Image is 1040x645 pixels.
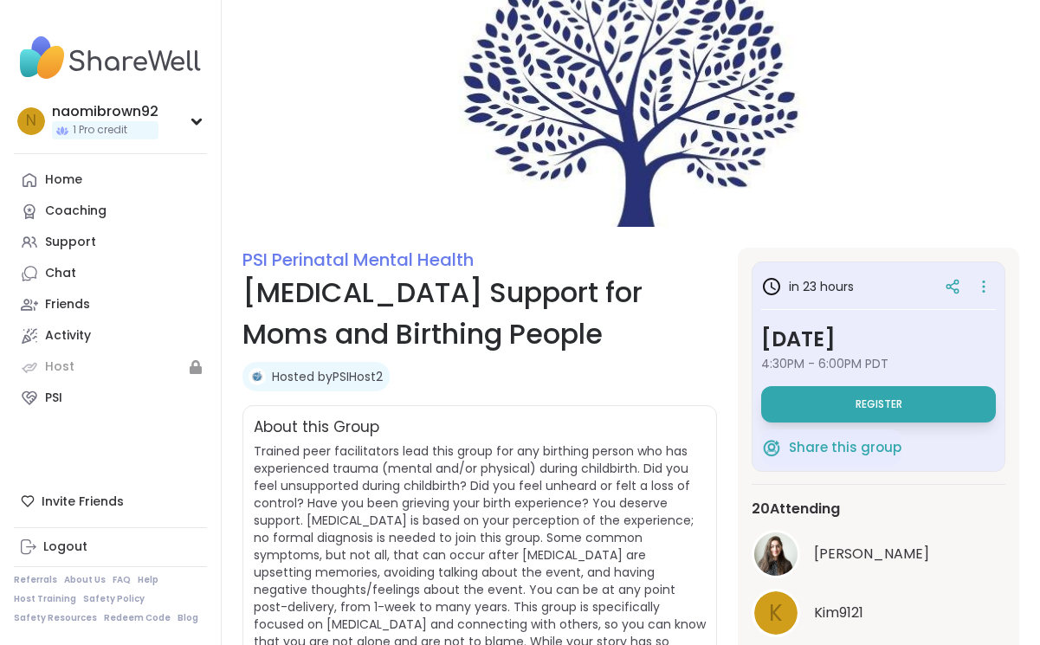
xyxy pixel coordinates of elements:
a: Referrals [14,574,57,586]
a: Home [14,164,207,196]
a: Chat [14,258,207,289]
a: Hosted byPSIHost2 [272,368,383,385]
span: DanaK [814,544,929,564]
a: Safety Resources [14,612,97,624]
a: Support [14,227,207,258]
button: Share this group [761,429,901,466]
div: Invite Friends [14,486,207,517]
div: Friends [45,296,90,313]
span: 4:30PM - 6:00PM PDT [761,355,996,372]
a: Redeem Code [104,612,171,624]
h3: in 23 hours [761,276,854,297]
h1: [MEDICAL_DATA] Support for Moms and Birthing People [242,272,717,355]
a: Help [138,574,158,586]
div: Home [45,171,82,189]
div: Host [45,358,74,376]
img: ShareWell Nav Logo [14,28,207,88]
img: PSIHost2 [249,368,266,385]
img: DanaK [754,532,798,576]
span: 20 Attending [752,499,840,519]
div: Chat [45,265,76,282]
a: Host [14,352,207,383]
a: Host Training [14,593,76,605]
span: Kim9121 [814,603,863,623]
div: Logout [43,539,87,556]
button: Register [761,386,996,422]
h2: About this Group [254,416,379,439]
h3: [DATE] [761,324,996,355]
span: n [26,110,36,132]
span: Share this group [789,438,901,458]
div: Activity [45,327,91,345]
a: Coaching [14,196,207,227]
div: naomibrown92 [52,102,158,121]
a: Blog [178,612,198,624]
a: Safety Policy [83,593,145,605]
a: Activity [14,320,207,352]
a: About Us [64,574,106,586]
a: Logout [14,532,207,563]
span: Register [856,397,902,411]
div: Support [45,234,96,251]
span: 1 Pro credit [73,123,127,138]
div: PSI [45,390,62,407]
span: K [769,597,783,630]
img: ShareWell Logomark [761,437,782,458]
div: Coaching [45,203,107,220]
a: DanaK[PERSON_NAME] [752,530,1005,578]
a: Friends [14,289,207,320]
a: KKim9121 [752,589,1005,637]
a: FAQ [113,574,131,586]
a: PSI [14,383,207,414]
a: PSI Perinatal Mental Health [242,248,474,272]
